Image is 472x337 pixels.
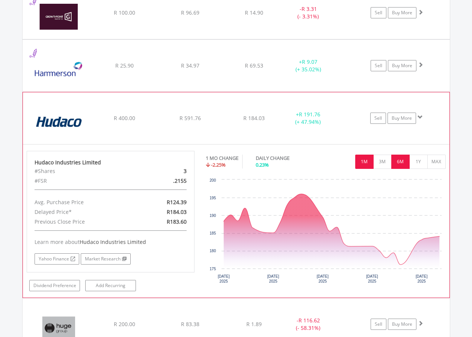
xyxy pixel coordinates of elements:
[29,280,80,291] a: Dividend Preference
[206,176,446,289] div: Chart. Highcharts interactive chart.
[138,176,192,186] div: .2155
[29,197,138,207] div: Avg. Purchase Price
[114,9,135,16] span: R 100.00
[246,320,262,328] span: R 1.89
[370,113,386,124] a: Sell
[409,155,428,169] button: 1Y
[210,214,216,218] text: 190
[280,317,337,332] div: - (- 58.31%)
[317,274,329,283] text: [DATE] 2025
[29,217,138,227] div: Previous Close Price
[181,62,199,69] span: R 34.97
[27,102,91,142] img: EQU.ZA.HDC.png
[29,166,138,176] div: #Shares
[138,166,192,176] div: 3
[218,274,230,283] text: [DATE] 2025
[26,49,91,90] img: EQU.ZA.HMN.png
[29,176,138,186] div: #FSR
[245,9,263,16] span: R 14.90
[181,9,199,16] span: R 96.69
[210,249,216,253] text: 180
[80,238,146,245] span: Hudaco Industries Limited
[211,161,226,168] span: -2.25%
[427,155,446,169] button: MAX
[114,114,135,122] span: R 400.00
[371,7,386,18] a: Sell
[243,114,265,122] span: R 184.03
[280,111,336,126] div: + (+ 47.94%)
[179,114,201,122] span: R 591.76
[416,274,428,283] text: [DATE] 2025
[114,320,135,328] span: R 200.00
[299,317,320,324] span: R 116.62
[35,159,187,166] div: Hudaco Industries Limited
[302,5,317,12] span: R 3.31
[206,176,445,289] svg: Interactive chart
[167,218,187,225] span: R183.60
[391,155,410,169] button: 6M
[210,196,216,200] text: 195
[115,62,134,69] span: R 25.90
[167,208,187,215] span: R184.03
[167,199,187,206] span: R124.39
[280,58,337,73] div: + (+ 35.02%)
[373,155,392,169] button: 3M
[256,161,269,168] span: 0.23%
[280,5,337,20] div: - (- 3.31%)
[299,111,320,118] span: R 191.76
[388,319,416,330] a: Buy More
[355,155,374,169] button: 1M
[388,60,416,71] a: Buy More
[371,319,386,330] a: Sell
[267,274,279,283] text: [DATE] 2025
[388,7,416,18] a: Buy More
[85,280,136,291] a: Add Recurring
[29,207,138,217] div: Delayed Price*
[210,267,216,271] text: 175
[371,60,386,71] a: Sell
[210,178,216,182] text: 200
[245,62,263,69] span: R 69.53
[35,238,187,246] div: Learn more about
[388,113,416,124] a: Buy More
[35,253,79,265] a: Yahoo Finance
[206,155,238,162] div: 1 MO CHANGE
[256,155,316,162] div: DAILY CHANGE
[81,253,131,265] a: Market Research
[181,320,199,328] span: R 83.38
[302,58,317,65] span: R 9.07
[210,231,216,235] text: 185
[366,274,378,283] text: [DATE] 2025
